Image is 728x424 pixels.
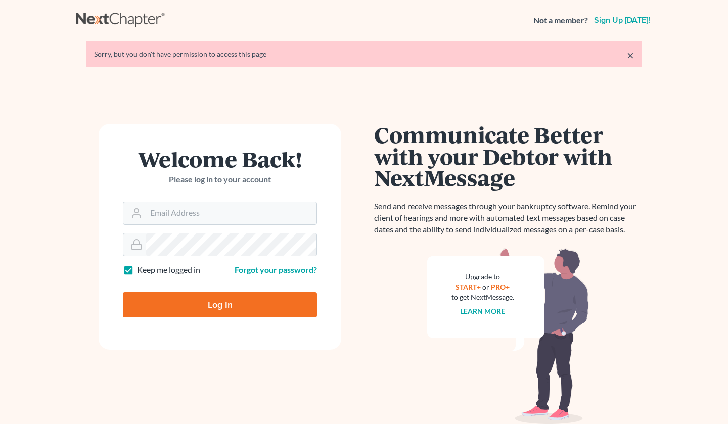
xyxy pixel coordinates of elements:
a: × [627,49,634,61]
div: Upgrade to [451,272,514,282]
input: Email Address [146,202,316,224]
div: to get NextMessage. [451,292,514,302]
h1: Communicate Better with your Debtor with NextMessage [374,124,642,189]
div: Sorry, but you don't have permission to access this page [94,49,634,59]
a: START+ [456,282,481,291]
span: or [483,282,490,291]
label: Keep me logged in [137,264,200,276]
a: Sign up [DATE]! [592,16,652,24]
p: Send and receive messages through your bankruptcy software. Remind your client of hearings and mo... [374,201,642,235]
strong: Not a member? [533,15,588,26]
a: PRO+ [491,282,510,291]
a: Forgot your password? [235,265,317,274]
h1: Welcome Back! [123,148,317,170]
a: Learn more [461,307,506,315]
p: Please log in to your account [123,174,317,185]
input: Log In [123,292,317,317]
